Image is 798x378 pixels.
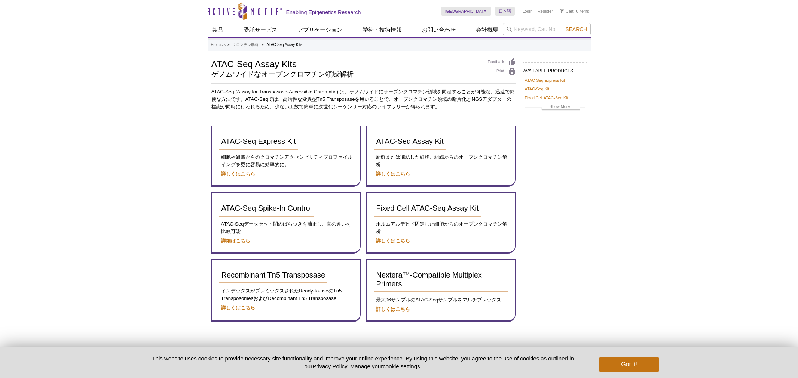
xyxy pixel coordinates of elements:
a: 詳しくはこちら [376,238,410,244]
a: 学術・技術情報 [358,23,406,37]
a: 日本語 [495,7,515,16]
a: [GEOGRAPHIC_DATA] [441,7,492,16]
p: 最大96サンプルのATAC-Seqサンプルをマルチプレックス [374,296,508,304]
button: cookie settings [383,363,420,369]
a: 詳しくはこちら [221,171,255,177]
p: This website uses cookies to provide necessary site functionality and improve your online experie... [139,354,587,370]
p: 新鮮または凍結した細胞、組織からのオープンクロマチン解析 [374,154,508,168]
a: Show More [525,103,585,112]
button: Search [563,26,589,32]
a: Fixed Cell ATAC-Seq Kit [525,94,568,101]
a: 詳しくはこちら [221,305,255,310]
li: | [535,7,536,16]
h2: AVAILABLE PRODUCTS [523,62,587,76]
a: ATAC-Seq Spike-In Control [219,200,314,217]
a: Login [522,9,532,14]
a: 製品 [208,23,228,37]
a: 詳しくはこちら [376,171,410,177]
a: Products [211,41,226,48]
li: ATAC-Seq Assay Kits [266,43,302,47]
a: クロマチン解析 [232,41,259,48]
span: ATAC-Seq Express Kit [221,137,296,145]
a: アプリケーション [293,23,347,37]
span: Recombinant Tn5 Transposase [221,271,325,279]
a: ATAC-Seq Assay Kit [374,133,446,150]
a: 会社概要 [471,23,503,37]
a: Cart [560,9,574,14]
span: ATAC-Seq Spike-In Control [221,204,312,212]
p: ATAC-Seqデータセット間のばらつきを補正し、真の違いを比較可能 [219,220,353,235]
a: Print [488,68,516,76]
p: インデックスがプレミックスされたReady-to-useのTn5 TransposomesおよびRecombinant Tn5 Transposase [219,287,353,302]
li: (0 items) [560,7,591,16]
a: Fixed Cell ATAC-Seq Assay Kit [374,200,481,217]
a: ATAC-Seq Kit [525,86,550,92]
a: 詳細はこちら [221,238,250,244]
input: Keyword, Cat. No. [503,23,591,35]
h1: ATAC-Seq Assay Kits [211,58,480,69]
a: Nextera™-Compatible Multiplex Primers [374,267,508,292]
h2: Enabling Epigenetics Research [286,9,361,16]
a: ATAC-Seq Express Kit [525,77,565,84]
span: Search [565,26,587,32]
h2: ゲノムワイドなオープンクロマチン領域解析 [211,71,480,78]
a: 受託サービス [239,23,282,37]
button: Got it! [599,357,659,372]
a: お問い合わせ [418,23,460,37]
span: Nextera™-Compatible Multiplex Primers [376,271,482,288]
img: Your Cart [560,9,564,13]
a: Register [538,9,553,14]
span: Fixed Cell ATAC-Seq Assay Kit [376,204,479,212]
p: ホルムアルデヒド固定した細胞からのオープンクロマチン解析 [374,220,508,235]
a: Feedback [488,58,516,66]
p: ATAC-Seq (Assay for Transposase-Accessible Chromatin) は、ゲノムワイドにオープンクロマチン領域を同定することが可能な、迅速で簡便な方法です。... [211,88,516,111]
a: Privacy Policy [312,363,347,369]
li: » [227,43,230,47]
li: » [262,43,264,47]
a: ATAC-Seq Express Kit [219,133,298,150]
a: Recombinant Tn5 Transposase [219,267,328,283]
span: ATAC-Seq Assay Kit [376,137,444,145]
p: 細胞や組織からのクロマチンアクセシビリティプロファイルイングを更に容易に効率的に。 [219,154,353,168]
a: 詳しくはこちら [376,306,410,312]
